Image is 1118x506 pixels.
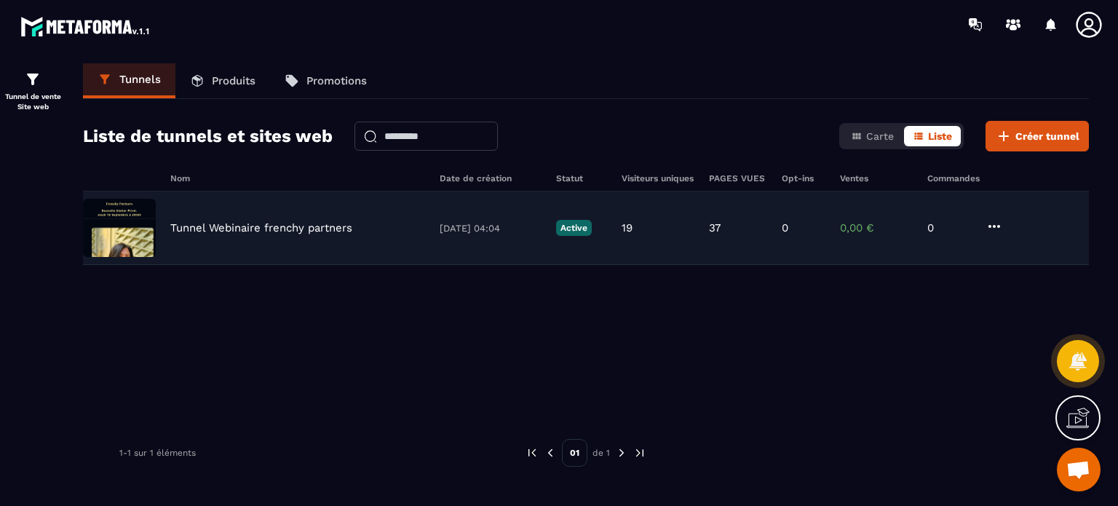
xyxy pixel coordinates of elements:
[119,73,161,86] p: Tunnels
[1057,448,1101,491] a: Ouvrir le chat
[544,446,557,459] img: prev
[526,446,539,459] img: prev
[440,173,542,183] h6: Date de création
[622,173,694,183] h6: Visiteurs uniques
[633,446,646,459] img: next
[866,130,894,142] span: Carte
[556,220,592,236] p: Active
[212,74,255,87] p: Produits
[1015,129,1079,143] span: Créer tunnel
[709,221,721,234] p: 37
[4,92,62,112] p: Tunnel de vente Site web
[842,126,903,146] button: Carte
[170,173,425,183] h6: Nom
[986,121,1089,151] button: Créer tunnel
[175,63,270,98] a: Produits
[840,221,913,234] p: 0,00 €
[782,173,825,183] h6: Opt-ins
[306,74,367,87] p: Promotions
[4,60,62,123] a: formationformationTunnel de vente Site web
[83,199,156,257] img: image
[20,13,151,39] img: logo
[622,221,633,234] p: 19
[927,173,980,183] h6: Commandes
[440,223,542,234] p: [DATE] 04:04
[562,439,587,467] p: 01
[170,221,352,234] p: Tunnel Webinaire frenchy partners
[24,71,41,88] img: formation
[904,126,961,146] button: Liste
[270,63,381,98] a: Promotions
[928,130,952,142] span: Liste
[83,122,333,151] h2: Liste de tunnels et sites web
[119,448,196,458] p: 1-1 sur 1 éléments
[556,173,607,183] h6: Statut
[840,173,913,183] h6: Ventes
[927,221,971,234] p: 0
[83,63,175,98] a: Tunnels
[709,173,767,183] h6: PAGES VUES
[615,446,628,459] img: next
[592,447,610,459] p: de 1
[782,221,788,234] p: 0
